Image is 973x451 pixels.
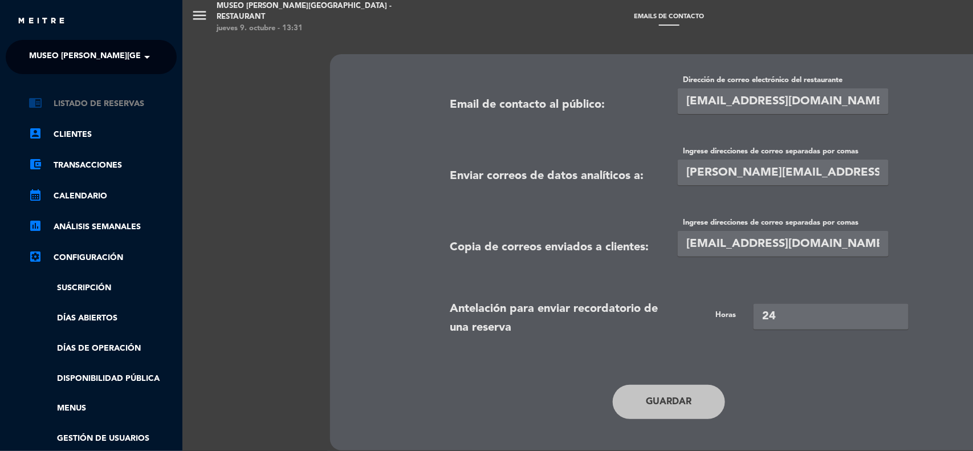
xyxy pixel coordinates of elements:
i: settings_applications [29,250,42,263]
i: assessment [29,219,42,233]
a: Días de Operación [29,342,177,355]
i: account_box [29,127,42,140]
a: Días abiertos [29,312,177,325]
i: calendar_month [29,188,42,202]
i: account_balance_wallet [29,157,42,171]
a: Disponibilidad pública [29,372,177,385]
span: Museo [PERSON_NAME][GEOGRAPHIC_DATA] - Restaurant [29,45,270,69]
a: assessmentANÁLISIS SEMANALES [29,220,177,234]
a: account_boxClientes [29,128,177,141]
a: Menus [29,402,177,415]
a: account_balance_walletTransacciones [29,159,177,172]
i: chrome_reader_mode [29,96,42,109]
a: calendar_monthCalendario [29,189,177,203]
a: chrome_reader_modeListado de Reservas [29,97,177,111]
img: MEITRE [17,17,66,26]
a: Gestión de usuarios [29,432,177,445]
a: Configuración [29,251,177,265]
a: Suscripción [29,282,177,295]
